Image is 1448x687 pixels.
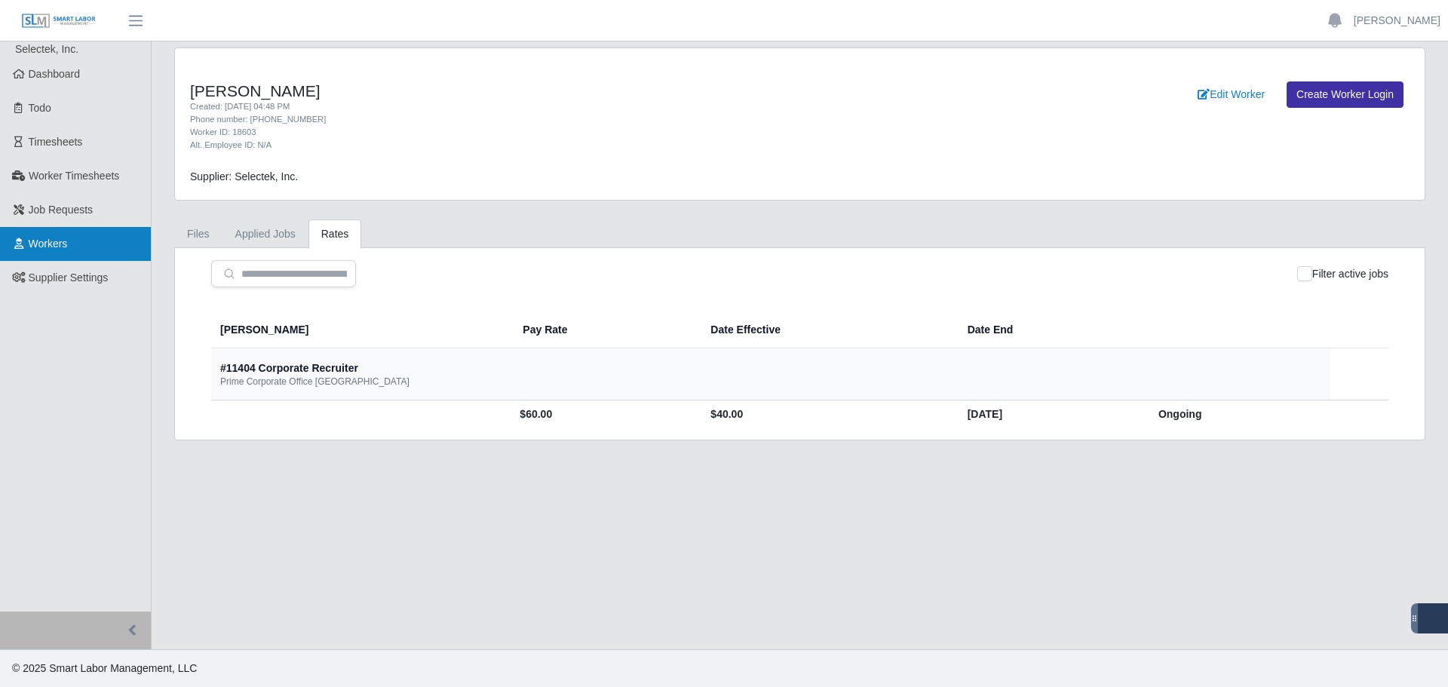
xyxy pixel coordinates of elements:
[220,376,410,388] div: Prime Corporate Office [GEOGRAPHIC_DATA]
[190,81,892,100] h4: [PERSON_NAME]
[1297,260,1388,287] div: Filter active jobs
[190,126,892,139] div: Worker ID: 18603
[29,204,94,216] span: Job Requests
[511,311,698,348] th: Pay Rate
[190,100,892,113] div: Created: [DATE] 04:48 PM
[174,219,222,249] a: Files
[308,219,362,249] a: Rates
[190,139,892,152] div: Alt. Employee ID: N/A
[29,170,119,182] span: Worker Timesheets
[29,271,109,284] span: Supplier Settings
[956,311,1146,348] th: Date End
[29,68,81,80] span: Dashboard
[956,400,1146,428] td: [DATE]
[1146,400,1331,428] td: Ongoing
[698,311,955,348] th: Date Effective
[1188,81,1275,108] a: Edit Worker
[29,102,51,114] span: Todo
[1287,81,1404,108] a: Create Worker Login
[511,400,698,428] td: $60.00
[222,219,308,249] a: Applied Jobs
[698,400,955,428] td: $40.00
[29,136,83,148] span: Timesheets
[190,113,892,126] div: Phone number: [PHONE_NUMBER]
[15,43,78,55] span: Selectek, Inc.
[211,311,511,348] th: [PERSON_NAME]
[12,662,197,674] span: © 2025 Smart Labor Management, LLC
[1354,13,1440,29] a: [PERSON_NAME]
[220,360,358,376] div: #11404 Corporate Recruiter
[29,238,68,250] span: Workers
[21,13,97,29] img: SLM Logo
[190,170,298,182] span: Supplier: Selectek, Inc.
